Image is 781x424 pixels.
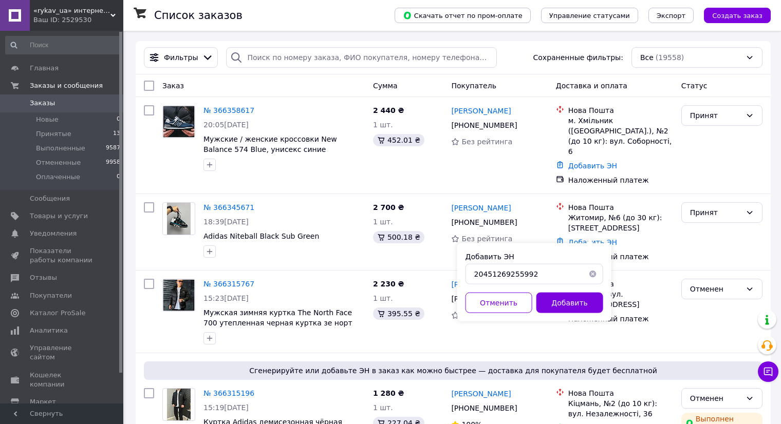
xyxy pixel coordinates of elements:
[568,162,617,170] a: Добавить ЭН
[451,106,511,116] a: [PERSON_NAME]
[106,144,120,153] span: 9587
[449,215,519,229] div: [PHONE_NUMBER]
[162,105,195,138] a: Фото товару
[113,129,120,139] span: 13
[203,203,254,211] a: № 366345671
[373,280,404,288] span: 2 230 ₴
[568,238,617,246] a: Добавить ЭН
[30,343,95,362] span: Управление сайтом
[203,389,254,397] a: № 366315196
[657,12,685,20] span: Экспорт
[203,232,319,240] a: Adidas Niteball Black Sub Green
[461,138,512,146] span: Без рейтинга
[403,11,523,20] span: Скачать отчет по пром-оплате
[33,6,110,15] span: «rykav_ua» интернет магазин одежды и обуви
[690,283,741,295] div: Отменен
[373,106,404,114] span: 2 440 ₴
[203,106,254,114] a: № 366358617
[690,393,741,404] div: Отменен
[449,401,519,415] div: [PHONE_NUMBER]
[681,82,708,90] span: Статус
[533,52,623,63] span: Сохраненные фильтры:
[395,8,531,23] button: Скачать отчет по пром-оплате
[568,289,673,310] div: Зміїв, №1: вул. [STREET_ADDRESS]
[30,273,57,282] span: Отзывы
[373,389,404,397] span: 1 280 ₴
[36,144,85,153] span: Выполненные
[30,99,55,108] span: Заказы
[583,264,603,284] button: Очистить
[549,12,630,20] span: Управление статусами
[162,82,184,90] span: Заказ
[163,106,195,138] img: Фото товару
[203,135,359,174] a: Мужские / женские кроссовки New Balance 574 Blue, унисекс синие замшевые кроссовки нью беленс 574...
[568,279,673,289] div: Нова Пошта
[373,82,398,90] span: Сумма
[656,53,684,62] span: (19558)
[30,326,68,335] span: Аналитика
[373,231,424,243] div: 500.18 ₴
[694,11,771,19] a: Создать заказ
[373,203,404,211] span: 2 700 ₴
[162,388,195,421] a: Фото товару
[163,279,195,311] img: Фото товару
[164,52,198,63] span: Фильтры
[162,202,195,235] a: Фото товару
[203,294,249,302] span: 15:23[DATE]
[30,211,88,221] span: Товары и услуги
[30,194,70,203] span: Сообщения
[536,293,603,313] button: Добавить
[33,15,123,25] div: Ваш ID: 2529530
[167,203,191,235] img: Фото товару
[203,280,254,288] a: № 366315767
[30,291,72,300] span: Покупатели
[226,47,496,68] input: Поиск по номеру заказа, ФИО покупателя, номеру телефона, Email, номеру накладной
[451,203,511,213] a: [PERSON_NAME]
[541,8,638,23] button: Управление статусами
[373,294,393,302] span: 1 шт.
[154,9,243,22] h1: Список заказов
[568,314,673,324] div: Наложенный платеж
[117,172,120,182] span: 0
[466,253,514,261] label: Добавить ЭН
[30,229,77,238] span: Уведомления
[568,388,673,398] div: Нова Пошта
[106,158,120,167] span: 9958
[36,172,80,182] span: Оплаченные
[451,82,496,90] span: Покупатель
[5,36,121,54] input: Поиск
[30,64,59,73] span: Главная
[36,129,71,139] span: Принятые
[568,105,673,115] div: Нова Пошта
[568,115,673,157] div: м. Хмільник ([GEOGRAPHIC_DATA].), №2 (до 10 кг): вул. Соборності, 6
[373,403,393,412] span: 1 шт.
[449,118,519,132] div: [PHONE_NUMBER]
[30,371,95,389] span: Кошелек компании
[203,218,249,226] span: 18:39[DATE]
[30,246,95,265] span: Показатели работы компании
[203,309,352,337] span: Мужская зимняя куртка The North Face 700 утепленная черная куртка зе норт фейс ТНФ TNF пуховик зи...
[373,121,393,129] span: 1 шт.
[162,279,195,312] a: Фото товару
[451,279,511,290] a: [PERSON_NAME]
[690,110,741,121] div: Принят
[373,134,424,146] div: 452.01 ₴
[568,252,673,262] div: Наложенный платеж
[373,307,424,320] div: 395.55 ₴
[36,158,81,167] span: Отмененные
[461,235,512,243] span: Без рейтинга
[568,398,673,419] div: Кіцмань, №2 (до 10 кг): вул. Незалежності, 36
[30,81,103,90] span: Заказы и сообщения
[36,115,59,124] span: Новые
[568,213,673,233] div: Житомир, №6 (до 30 кг): [STREET_ADDRESS]
[203,403,249,412] span: 15:19[DATE]
[167,389,191,420] img: Фото товару
[690,207,741,218] div: Принят
[373,218,393,226] span: 1 шт.
[148,365,758,376] span: Сгенерируйте или добавьте ЭН в заказ как можно быстрее — доставка для покупателя будет бесплатной
[568,175,673,185] div: Наложенный платеж
[568,202,673,213] div: Нова Пошта
[466,293,532,313] button: Отменить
